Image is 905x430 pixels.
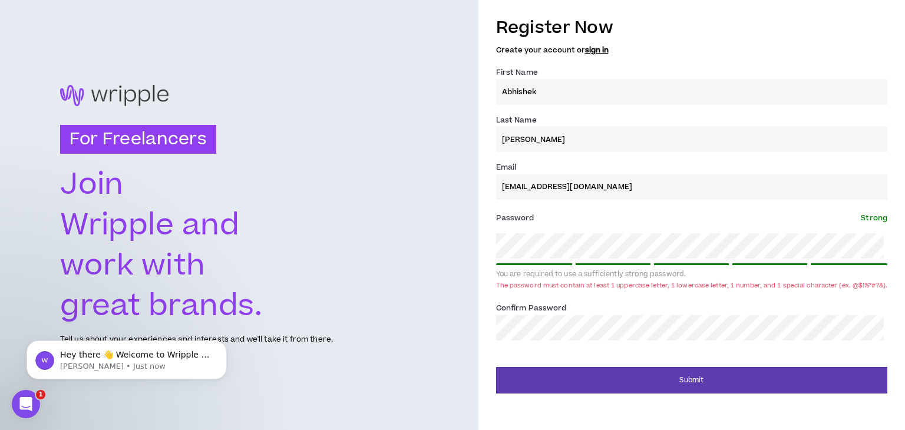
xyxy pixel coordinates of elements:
text: Join [60,164,124,206]
h5: Create your account or [496,46,887,54]
label: First Name [496,63,538,82]
input: First name [496,80,887,105]
h3: For Freelancers [60,125,216,154]
label: Confirm Password [496,299,567,317]
iframe: Intercom live chat [12,390,40,418]
div: The password must contain at least 1 uppercase letter, 1 lowercase letter, 1 number, and 1 specia... [496,281,887,290]
label: Email [496,158,517,177]
h3: Register Now [496,15,887,40]
button: Submit [496,367,887,393]
text: work with [60,244,206,286]
text: Wripple and [60,204,239,246]
label: Last Name [496,111,537,130]
div: You are required to use a sufficiently strong password. [496,270,887,279]
span: Strong [861,213,887,223]
iframe: Intercom notifications message [9,316,245,398]
text: great brands. [60,285,262,327]
span: 1 [36,390,45,399]
a: sign in [585,45,609,55]
span: Password [496,213,534,223]
input: Enter Email [496,174,887,200]
input: Last name [496,127,887,152]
